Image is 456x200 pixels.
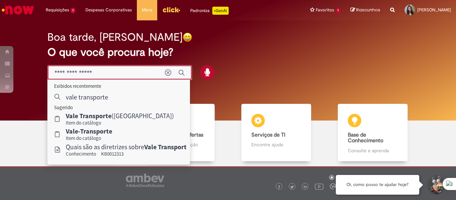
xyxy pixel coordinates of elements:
b: Serviços de TI [251,132,285,138]
div: Oi, como posso te ajudar hoje? [336,175,419,195]
span: Requisições [46,7,69,13]
a: Rascunhos [351,7,380,13]
img: logo_footer_facebook.png [277,185,281,189]
span: [PERSON_NAME] [417,7,451,13]
button: Iniciar Conversa de Suporte [426,175,446,195]
h2: Boa tarde, [PERSON_NAME] [47,31,183,43]
span: Favoritos [316,7,334,13]
img: logo_footer_workplace.png [330,183,336,189]
a: Base de Conhecimento Consulte e aprenda [324,104,421,162]
img: logo_footer_ambev_rotulo_gray.png [126,174,164,187]
img: ServiceNow [1,3,35,17]
img: happy-face.png [183,32,192,42]
span: More [142,7,152,13]
p: +GenAi [212,7,229,15]
p: Encontre ajuda [251,141,301,148]
img: logo_footer_linkedin.png [304,185,307,189]
img: logo_footer_twitter.png [290,185,294,189]
span: 1 [70,8,75,13]
span: Rascunhos [356,7,380,13]
img: click_logo_yellow_360x200.png [162,5,180,15]
a: Tirar dúvidas Tirar dúvidas com Lupi Assist e Gen Ai [35,104,132,162]
b: Catálogo de Ofertas [155,132,203,138]
span: Despesas Corporativas [85,7,132,13]
h2: O que você procura hoje? [47,46,409,58]
span: 1 [335,8,340,13]
b: Base de Conhecimento [348,132,383,144]
p: Consulte e aprenda [348,147,398,154]
div: Padroniza [190,7,229,15]
a: Serviços de TI Encontre ajuda [228,104,324,162]
img: logo_footer_youtube.png [315,182,323,191]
